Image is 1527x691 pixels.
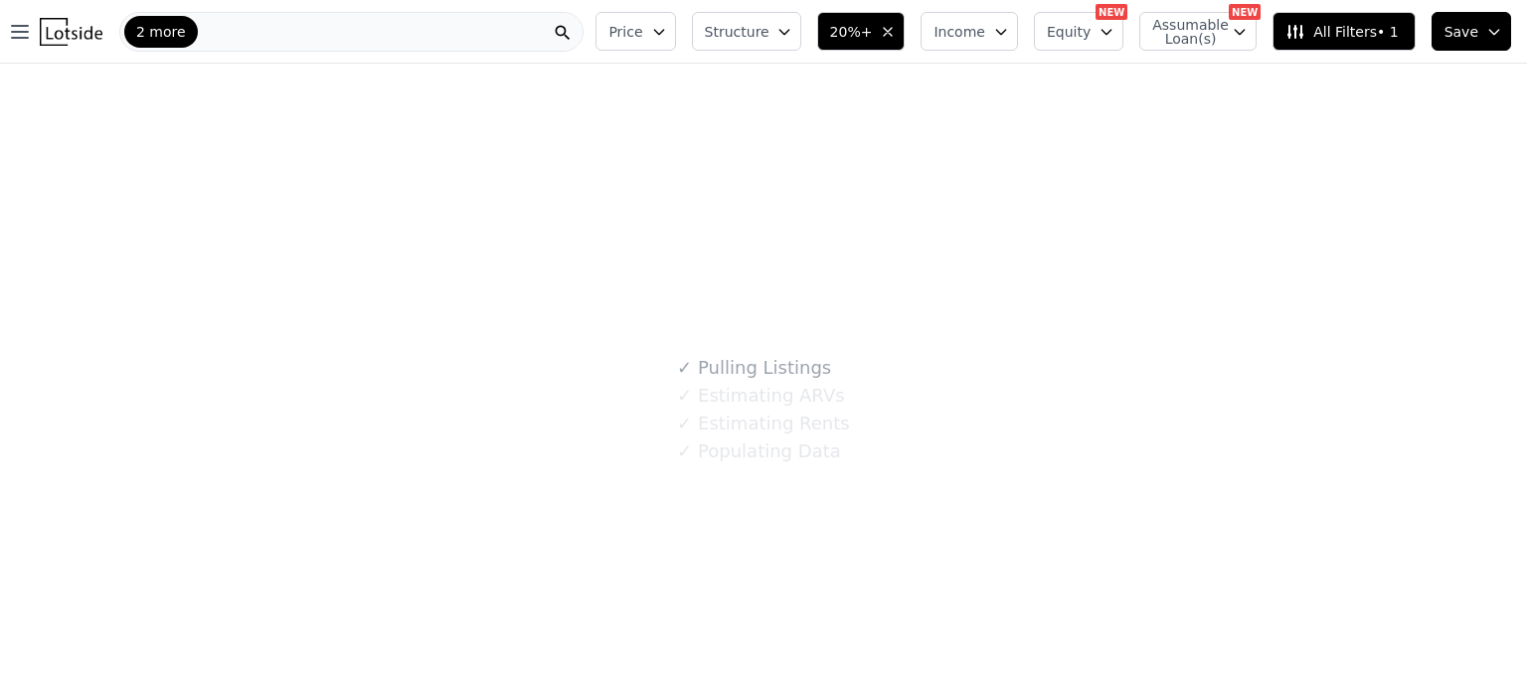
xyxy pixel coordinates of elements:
span: 20%+ [830,22,873,42]
div: Estimating ARVs [677,382,844,410]
div: NEW [1229,4,1261,20]
div: NEW [1096,4,1127,20]
span: ✓ [677,441,692,461]
span: Price [608,22,642,42]
button: Price [595,12,675,51]
span: ✓ [677,386,692,406]
span: Assumable Loan(s) [1152,18,1216,46]
span: 2 more [136,22,186,42]
span: ✓ [677,414,692,433]
div: Pulling Listings [677,354,831,382]
span: ✓ [677,358,692,378]
button: Equity [1034,12,1123,51]
button: Income [921,12,1018,51]
button: 20%+ [817,12,906,51]
span: Structure [705,22,768,42]
img: Lotside [40,18,102,46]
button: Structure [692,12,801,51]
div: Estimating Rents [677,410,849,437]
span: Save [1444,22,1478,42]
button: Assumable Loan(s) [1139,12,1257,51]
span: Income [933,22,985,42]
div: Populating Data [677,437,840,465]
span: Equity [1047,22,1091,42]
button: Save [1432,12,1511,51]
span: All Filters • 1 [1285,22,1398,42]
button: All Filters• 1 [1272,12,1415,51]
